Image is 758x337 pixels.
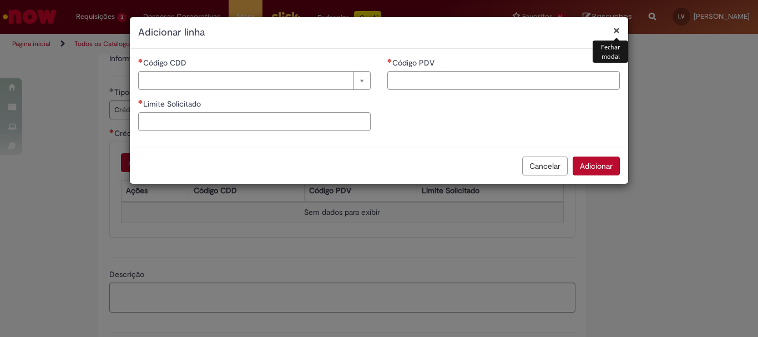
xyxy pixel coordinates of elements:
span: Limite Solicitado [143,99,203,109]
button: Adicionar [573,157,620,175]
button: Cancelar [522,157,568,175]
h2: Adicionar linha [138,26,620,40]
span: Necessários [138,99,143,104]
span: Necessários - Código CDD [143,58,189,68]
div: Fechar modal [593,41,628,63]
a: Limpar campo Código CDD [138,71,371,90]
input: Código PDV [387,71,620,90]
button: Fechar modal [613,24,620,36]
span: Necessários [138,58,143,63]
span: Código PDV [392,58,437,68]
input: Limite Solicitado [138,112,371,131]
span: Necessários [387,58,392,63]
